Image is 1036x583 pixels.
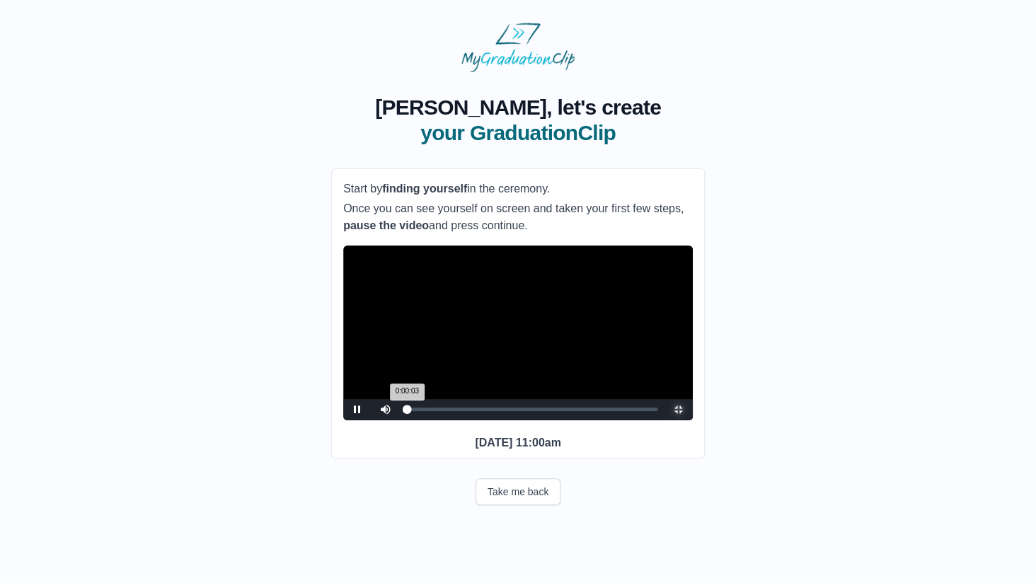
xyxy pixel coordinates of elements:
[372,399,400,420] button: Mute
[343,200,693,234] p: Once you can see yourself on screen and taken your first few steps, and press continue.
[375,95,661,120] span: [PERSON_NAME], let's create
[343,180,693,197] p: Start by in the ceremony.
[382,183,467,195] b: finding yourself
[343,434,693,451] p: [DATE] 11:00am
[407,408,657,411] div: Progress Bar
[664,399,693,420] button: Non-Fullscreen
[461,23,575,72] img: MyGraduationClip
[476,478,560,505] button: Take me back
[343,246,693,420] div: Video Player
[343,399,372,420] button: Pause
[375,120,661,146] span: your GraduationClip
[343,219,429,231] b: pause the video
